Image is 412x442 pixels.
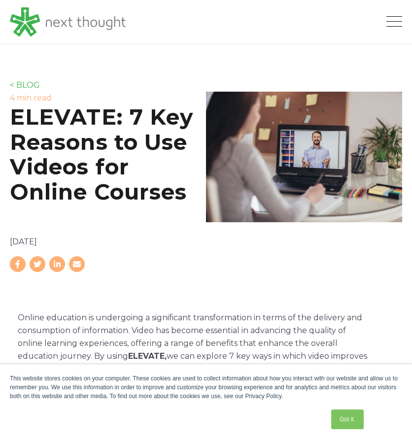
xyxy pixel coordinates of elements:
strong: ELEVATE, [128,351,167,361]
label: 4 min read [10,93,52,102]
a: < BLOG [10,80,40,90]
button: Open Mobile Menu [386,16,402,28]
a: Got it. [331,409,364,429]
div: This website stores cookies on your computer. These cookies are used to collect information about... [10,374,402,401]
h1: ELEVATE: 7 Key Reasons to Use Videos for Online Courses [10,104,206,204]
p: Online education is undergoing a significant transformation in terms of the delivery and consumpt... [18,311,370,375]
img: LG - NextThought Logo [10,7,126,36]
p: [DATE] [10,236,206,248]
